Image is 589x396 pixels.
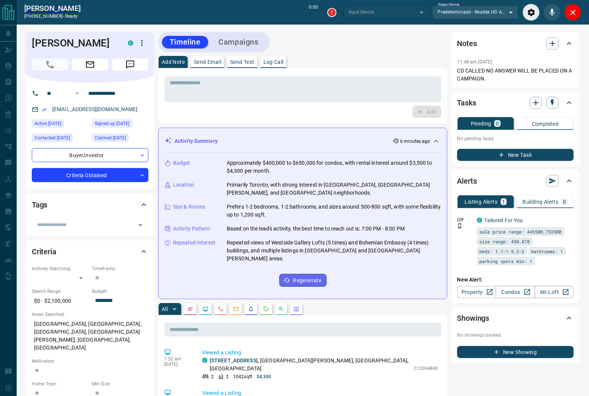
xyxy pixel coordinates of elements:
[480,228,562,235] span: sale price range: 445500,753500
[563,199,566,204] p: 0
[457,312,489,324] h2: Showings
[227,239,441,263] p: Repeated views of Westside Gallery Lofts (5 times) and Bohemian Embassy (4 times) buildings, and ...
[187,306,193,312] svg: Notes
[457,276,574,284] p: New Alert:
[523,199,559,204] p: Building Alerts
[480,257,533,265] span: parking spots min: 1
[32,358,148,365] p: Motivation:
[457,133,574,144] p: No pending tasks
[471,121,491,126] p: Pending
[564,4,581,21] div: Close
[433,6,518,19] div: Predeterminado - Realtek HD Audio 2nd output (Realtek(R) Audio)
[135,220,146,230] button: Open
[457,149,574,161] button: New Task
[92,265,148,272] p: Timeframe:
[531,247,563,255] span: bathrooms: 1
[202,349,438,357] p: Viewed a Listing
[263,59,284,65] p: Log Call
[34,120,61,127] span: Active [DATE]
[480,238,530,245] span: size range: 450,878
[32,381,88,387] p: Home Type:
[173,203,206,211] p: Size & Rooms
[457,309,574,327] div: Showings
[128,40,133,46] div: condos.ca
[502,199,505,204] p: 1
[73,89,82,98] button: Open
[211,373,214,380] p: 2
[457,34,574,53] div: Notes
[485,217,523,223] a: Tailored For You
[32,119,88,130] div: Sun Sep 07 2025
[112,59,148,71] span: Message
[24,4,81,13] a: [PERSON_NAME]
[92,119,148,130] div: Wed Jan 17 2018
[544,4,561,21] div: Mute
[162,36,208,48] button: Timeline
[65,14,78,19] span: ready
[263,306,269,312] svg: Requests
[164,356,191,362] p: 1:52 am
[173,225,210,233] p: Activity Pattern
[309,4,318,21] p: 0:00
[32,168,148,182] div: Criteria Obtained
[457,217,472,223] p: Off
[173,181,194,189] p: Location
[164,362,191,367] p: [DATE]
[173,159,190,167] p: Budget
[203,306,209,312] svg: Lead Browsing Activity
[165,134,441,148] div: Activity Summary6 minutes ago
[457,223,463,229] svg: Push Notification Only
[226,373,229,380] p: 2
[523,4,540,21] div: Audio Settings
[32,265,88,272] p: Actively Searching:
[278,306,284,312] svg: Opportunities
[293,306,299,312] svg: Agent Actions
[457,346,574,358] button: New Showing
[175,137,218,145] p: Activity Summary
[211,36,266,48] button: Campaigns
[414,365,438,372] p: C12364846
[438,2,460,7] label: Output Device
[32,243,148,261] div: Criteria
[32,288,88,295] p: Search Range:
[457,175,477,187] h2: Alerts
[72,59,108,71] span: Email
[42,107,47,112] svg: Email Verified
[34,134,70,142] span: Contacted [DATE]
[457,332,574,339] p: No showings booked
[535,286,574,298] a: Mr.Loft
[32,295,88,307] p: $0 - $2,100,000
[257,373,271,380] p: $4,300
[496,121,499,126] p: 0
[95,134,126,142] span: Claimed [DATE]
[279,274,327,287] button: Regenerate
[248,306,254,312] svg: Listing Alerts
[32,311,148,318] p: Areas Searched:
[457,67,574,83] p: CD CALLED NO ANSWER WILL BE PLACED ON A CAMPAIGN.
[457,286,496,298] a: Property
[477,218,482,223] div: condos.ca
[32,148,148,162] div: Buyer , Investor
[457,172,574,190] div: Alerts
[173,239,215,247] p: Repeated Interest
[227,159,441,175] p: Approximately $400,000 to $650,000 for condos, with rental interest around $3,500 to $4,300 per m...
[227,181,441,197] p: Primarily Toronto, with strong interest in [GEOGRAPHIC_DATA], [GEOGRAPHIC_DATA][PERSON_NAME], and...
[32,246,56,258] h2: Criteria
[32,196,148,214] div: Tags
[457,59,492,65] p: 11:48 am [DATE]
[92,381,148,387] p: Min Size:
[400,138,430,145] p: 6 minutes ago
[52,106,138,112] a: [EMAIL_ADDRESS][DOMAIN_NAME]
[24,13,81,20] p: [PHONE_NUMBER] -
[32,199,47,211] h2: Tags
[457,94,574,112] div: Tasks
[230,59,254,65] p: Send Text
[496,286,535,298] a: Condos
[32,59,68,71] span: Call
[218,306,224,312] svg: Calls
[92,288,148,295] p: Budget:
[32,134,88,144] div: Thu Jul 10 2025
[465,199,498,204] p: Listing Alerts
[202,358,207,363] div: condos.ca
